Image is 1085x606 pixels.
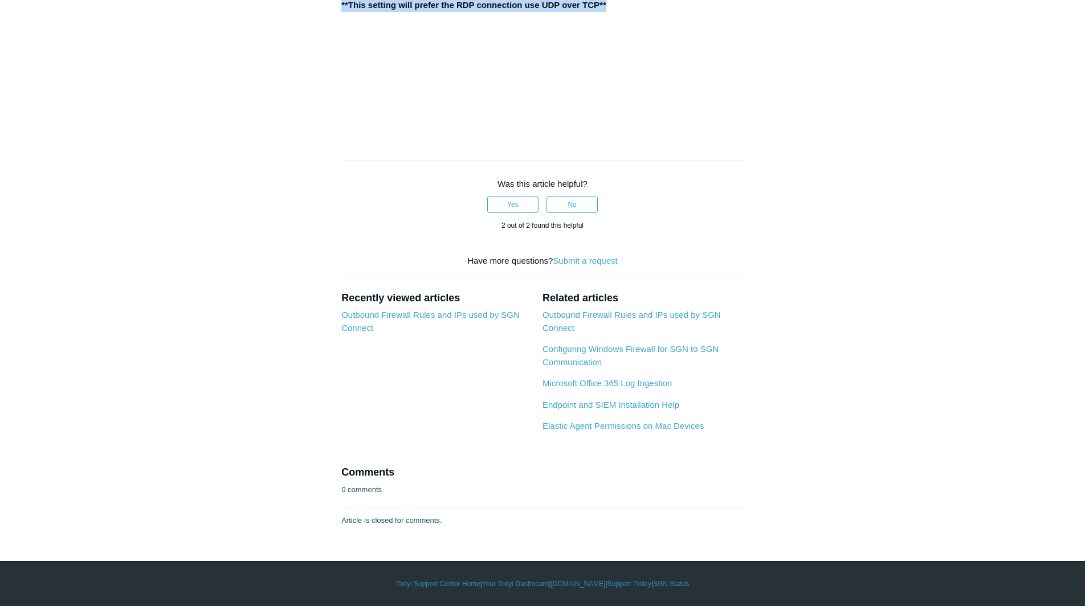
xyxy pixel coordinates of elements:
a: Submit a request [553,256,617,265]
p: Article is closed for comments. [341,515,442,526]
a: Support Policy [607,579,651,589]
span: 2 out of 2 found this helpful [501,222,584,230]
button: This article was not helpful [546,196,598,213]
button: This article was helpful [487,196,539,213]
a: [DOMAIN_NAME] [550,579,605,589]
h2: Related articles [542,290,744,306]
h2: Recently viewed articles [341,290,531,306]
span: Was this article helpful? [497,179,588,189]
h2: Comments [341,465,744,480]
a: Endpoint and SIEM Installation Help [542,400,679,410]
p: 0 comments [341,484,382,496]
a: Configuring Windows Firewall for SGN to SGN Communication [542,344,719,367]
a: Your Todyl Dashboard [482,579,549,589]
div: Have more questions? [341,255,744,268]
a: Microsoft Office 365 Log Ingestion [542,378,672,388]
a: Outbound Firewall Rules and IPs used by SGN Connect [341,310,520,333]
a: SGN Status [653,579,689,589]
div: | | | | [212,579,873,589]
a: Todyl Support Center Home [396,579,480,589]
a: Outbound Firewall Rules and IPs used by SGN Connect [542,310,721,333]
a: Elastic Agent Permissions on Mac Devices [542,421,704,431]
